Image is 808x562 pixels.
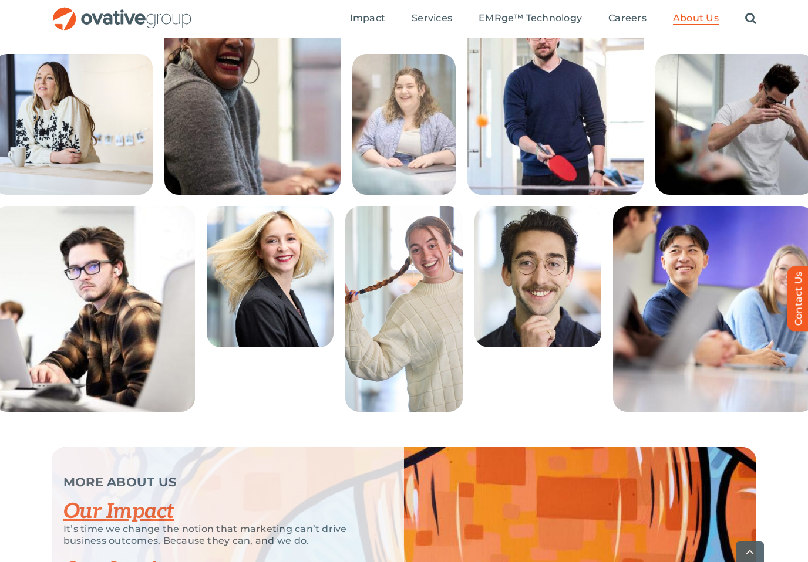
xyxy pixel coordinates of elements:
[63,523,375,547] p: It’s time we change the notion that marketing can’t drive business outcomes. Because they can, an...
[352,54,456,195] img: About Us – Bottom Collage 3
[479,12,582,25] a: EMRge™ Technology
[207,206,334,347] img: About Us – Bottom Collage 7
[673,12,719,25] a: About Us
[474,206,601,347] img: About Us – Bottom Collage 9
[350,12,385,25] a: Impact
[745,12,756,25] a: Search
[63,476,375,488] p: MORE ABOUT US
[608,12,647,24] span: Careers
[412,12,452,24] span: Services
[479,12,582,24] span: EMRge™ Technology
[350,12,385,24] span: Impact
[63,499,174,524] a: Our Impact
[412,12,452,25] a: Services
[52,6,193,17] a: OG_Full_horizontal_RGB
[608,12,647,25] a: Careers
[673,12,719,24] span: About Us
[345,206,463,412] img: About Us – Bottom Collage 8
